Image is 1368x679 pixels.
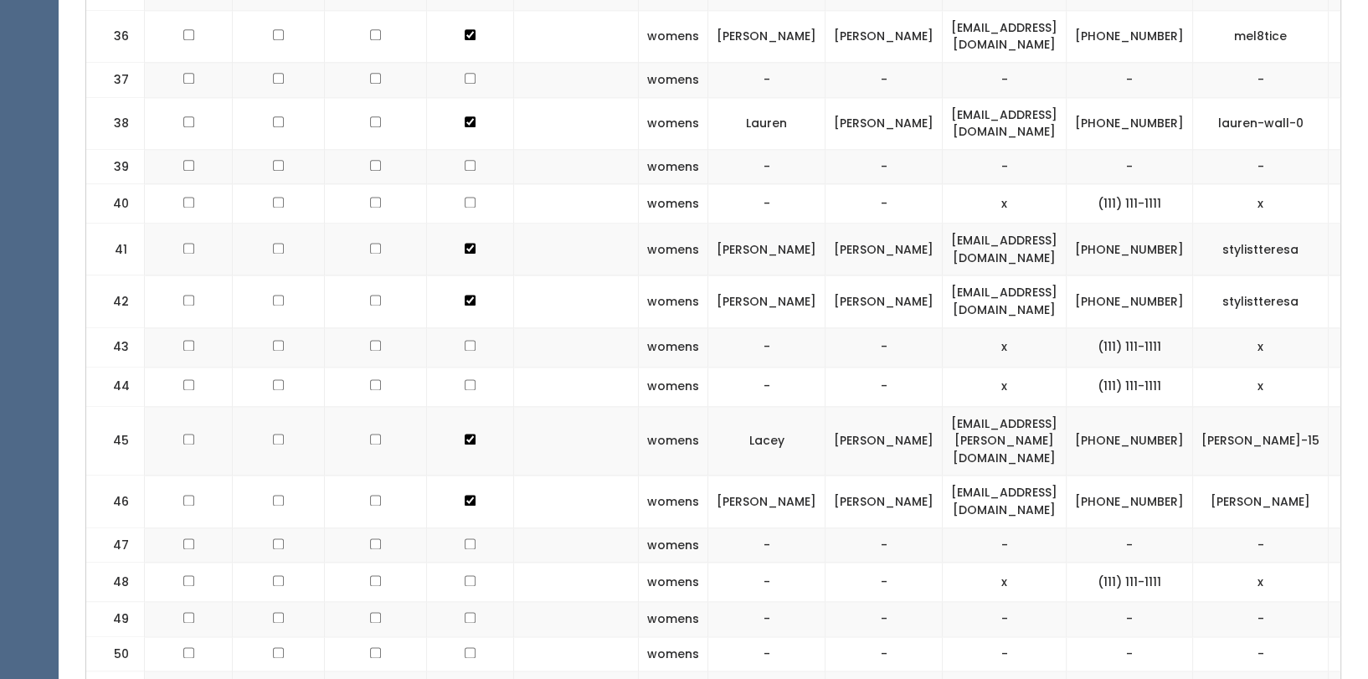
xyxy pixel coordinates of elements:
td: 43 [86,327,145,367]
td: 48 [86,563,145,602]
td: - [1193,149,1329,184]
td: 49 [86,602,145,637]
td: womens [639,527,708,563]
td: - [825,636,943,671]
td: - [825,149,943,184]
td: [PHONE_NUMBER] [1067,97,1193,149]
td: x [1193,184,1329,224]
td: [EMAIL_ADDRESS][DOMAIN_NAME] [943,275,1067,327]
td: womens [639,563,708,602]
td: x [1193,327,1329,367]
td: womens [639,602,708,637]
td: womens [639,184,708,224]
td: - [1067,62,1193,97]
td: - [1067,636,1193,671]
td: [EMAIL_ADDRESS][DOMAIN_NAME] [943,97,1067,149]
td: 47 [86,527,145,563]
td: - [1193,62,1329,97]
td: - [708,327,825,367]
td: - [943,602,1067,637]
td: - [1067,602,1193,637]
td: x [943,184,1067,224]
td: Lacey [708,406,825,476]
td: - [708,367,825,406]
td: - [825,602,943,637]
td: [PHONE_NUMBER] [1067,275,1193,327]
td: x [1193,367,1329,406]
td: - [1067,149,1193,184]
td: [PERSON_NAME] [825,476,943,527]
td: [PERSON_NAME] [1193,476,1329,527]
td: womens [639,636,708,671]
td: 38 [86,97,145,149]
td: [PHONE_NUMBER] [1067,406,1193,476]
td: [PHONE_NUMBER] [1067,476,1193,527]
td: lauren-wall-0 [1193,97,1329,149]
td: x [1193,563,1329,602]
td: [PHONE_NUMBER] [1067,10,1193,62]
td: - [825,527,943,563]
td: womens [639,275,708,327]
td: 46 [86,476,145,527]
td: [PERSON_NAME] [825,97,943,149]
td: womens [639,149,708,184]
td: - [825,367,943,406]
td: stylistteresa [1193,275,1329,327]
td: womens [639,327,708,367]
td: - [1193,602,1329,637]
td: womens [639,224,708,275]
td: 45 [86,406,145,476]
td: - [943,527,1067,563]
td: - [708,636,825,671]
td: womens [639,367,708,406]
td: x [943,327,1067,367]
td: x [943,367,1067,406]
td: x [943,563,1067,602]
td: - [708,62,825,97]
td: womens [639,97,708,149]
td: womens [639,476,708,527]
td: - [1193,636,1329,671]
td: [PERSON_NAME] [708,224,825,275]
td: - [825,62,943,97]
td: [PERSON_NAME] [708,476,825,527]
td: [PERSON_NAME] [708,275,825,327]
td: - [943,62,1067,97]
td: (111) 111-1111 [1067,327,1193,367]
td: [PERSON_NAME] [708,10,825,62]
td: - [708,527,825,563]
td: [EMAIL_ADDRESS][PERSON_NAME][DOMAIN_NAME] [943,406,1067,476]
td: (111) 111-1111 [1067,563,1193,602]
td: [PERSON_NAME] [825,406,943,476]
td: 42 [86,275,145,327]
td: 39 [86,149,145,184]
td: Lauren [708,97,825,149]
td: [PERSON_NAME]-15 [1193,406,1329,476]
td: - [825,327,943,367]
td: (111) 111-1111 [1067,367,1193,406]
td: womens [639,62,708,97]
td: 41 [86,224,145,275]
td: [PERSON_NAME] [825,10,943,62]
td: [EMAIL_ADDRESS][DOMAIN_NAME] [943,224,1067,275]
td: - [825,184,943,224]
td: 40 [86,184,145,224]
td: - [943,636,1067,671]
td: - [1193,527,1329,563]
td: - [708,149,825,184]
td: [EMAIL_ADDRESS][DOMAIN_NAME] [943,476,1067,527]
td: (111) 111-1111 [1067,184,1193,224]
td: [PERSON_NAME] [825,224,943,275]
td: 50 [86,636,145,671]
td: - [708,563,825,602]
td: - [825,563,943,602]
td: - [708,602,825,637]
td: - [1067,527,1193,563]
td: [PERSON_NAME] [825,275,943,327]
td: - [943,149,1067,184]
td: 44 [86,367,145,406]
td: womens [639,10,708,62]
td: 37 [86,62,145,97]
td: - [708,184,825,224]
td: womens [639,406,708,476]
